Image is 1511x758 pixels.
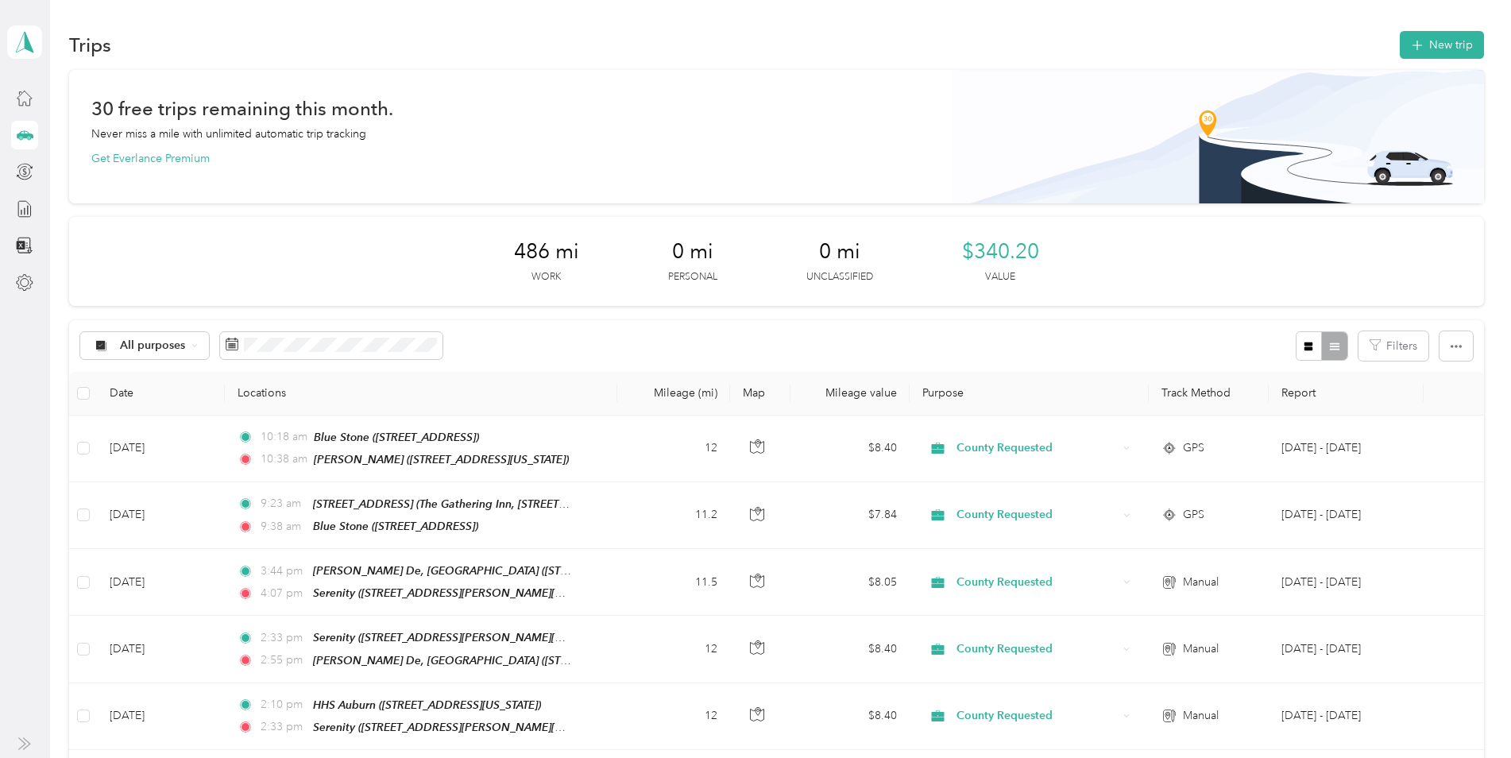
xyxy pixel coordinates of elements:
[261,428,307,446] span: 10:18 am
[806,270,873,284] p: Unclassified
[1269,549,1424,616] td: Aug 23 - Sep 5, 2025
[514,239,579,265] span: 486 mi
[313,564,794,578] span: [PERSON_NAME] De, [GEOGRAPHIC_DATA] ([STREET_ADDRESS][PERSON_NAME][US_STATE])
[1400,31,1484,59] button: New trip
[261,629,306,647] span: 2:33 pm
[730,372,790,416] th: Map
[531,270,561,284] p: Work
[313,520,478,532] span: Blue Stone ([STREET_ADDRESS])
[314,431,479,443] span: Blue Stone ([STREET_ADDRESS])
[1269,372,1424,416] th: Report
[97,683,225,750] td: [DATE]
[91,150,210,167] button: Get Everlance Premium
[790,482,910,549] td: $7.84
[1183,574,1219,591] span: Manual
[953,70,1484,203] img: Banner
[97,482,225,549] td: [DATE]
[225,372,617,416] th: Locations
[1422,669,1511,758] iframe: Everlance-gr Chat Button Frame
[790,616,910,683] td: $8.40
[1183,640,1219,658] span: Manual
[314,453,569,466] span: [PERSON_NAME] ([STREET_ADDRESS][US_STATE])
[617,616,730,683] td: 12
[956,439,1119,457] span: County Requested
[1269,683,1424,750] td: Aug 23 - Sep 5, 2025
[617,549,730,616] td: 11.5
[668,270,717,284] p: Personal
[261,495,306,512] span: 9:23 am
[1149,372,1268,416] th: Track Method
[261,518,306,536] span: 9:38 am
[617,683,730,750] td: 12
[956,640,1119,658] span: County Requested
[261,718,306,736] span: 2:33 pm
[313,631,644,644] span: Serenity ([STREET_ADDRESS][PERSON_NAME][PERSON_NAME])
[790,549,910,616] td: $8.05
[97,549,225,616] td: [DATE]
[910,372,1149,416] th: Purpose
[261,585,306,602] span: 4:07 pm
[956,574,1119,591] span: County Requested
[261,451,307,468] span: 10:38 am
[1358,331,1428,361] button: Filters
[956,506,1119,524] span: County Requested
[962,239,1039,265] span: $340.20
[120,340,186,351] span: All purposes
[1269,482,1424,549] td: Aug 23 - Sep 5, 2025
[97,416,225,482] td: [DATE]
[313,721,644,734] span: Serenity ([STREET_ADDRESS][PERSON_NAME][PERSON_NAME])
[313,586,644,600] span: Serenity ([STREET_ADDRESS][PERSON_NAME][PERSON_NAME])
[261,652,306,669] span: 2:55 pm
[313,654,794,667] span: [PERSON_NAME] De, [GEOGRAPHIC_DATA] ([STREET_ADDRESS][PERSON_NAME][US_STATE])
[1269,416,1424,482] td: Aug 23 - Sep 5, 2025
[1183,439,1204,457] span: GPS
[790,683,910,750] td: $8.40
[617,372,730,416] th: Mileage (mi)
[91,100,393,117] h1: 30 free trips remaining this month.
[91,126,366,142] p: Never miss a mile with unlimited automatic trip tracking
[1269,616,1424,683] td: Aug 23 - Sep 5, 2025
[313,698,541,711] span: HHS Auburn ([STREET_ADDRESS][US_STATE])
[672,239,713,265] span: 0 mi
[985,270,1015,284] p: Value
[97,616,225,683] td: [DATE]
[1183,707,1219,725] span: Manual
[617,482,730,549] td: 11.2
[790,372,910,416] th: Mileage value
[69,37,111,53] h1: Trips
[261,696,306,714] span: 2:10 pm
[617,416,730,482] td: 12
[97,372,225,416] th: Date
[956,707,1119,725] span: County Requested
[790,416,910,482] td: $8.40
[819,239,860,265] span: 0 mi
[1183,506,1204,524] span: GPS
[261,563,306,580] span: 3:44 pm
[313,497,677,511] span: [STREET_ADDRESS] (The Gathering Inn, [STREET_ADDRESS][US_STATE])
